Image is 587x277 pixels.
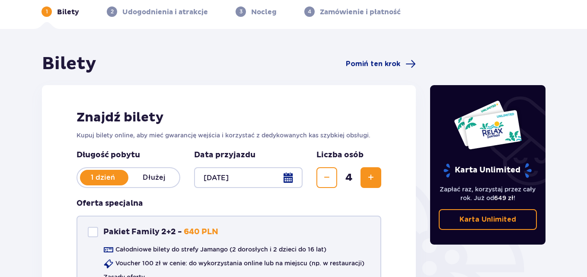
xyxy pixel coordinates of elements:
[115,245,326,254] p: Całodniowe bilety do strefy Jamango (2 dorosłych i 2 dzieci do 16 lat)
[77,198,143,209] h3: Oferta specjalna
[453,100,522,150] img: Dwie karty całoroczne do Suntago z napisem 'UNLIMITED RELAX', na białym tle z tropikalnymi liśćmi...
[316,150,364,160] p: Liczba osób
[459,215,516,224] p: Karta Unlimited
[308,8,311,16] p: 4
[57,7,79,17] p: Bilety
[103,227,182,237] p: Pakiet Family 2+2 -
[316,167,337,188] button: Zmniejsz
[320,7,401,17] p: Zamówienie i płatność
[346,59,400,69] span: Pomiń ten krok
[107,6,208,17] div: 2Udogodnienia i atrakcje
[443,163,533,178] p: Karta Unlimited
[494,194,514,201] span: 649 zł
[115,259,364,267] p: Voucher 100 zł w cenie: do wykorzystania online lub na miejscu (np. w restauracji)
[122,7,208,17] p: Udogodnienia i atrakcje
[360,167,381,188] button: Zwiększ
[77,109,381,126] h2: Znajdź bilety
[41,6,79,17] div: 1Bilety
[111,8,114,16] p: 2
[77,150,180,160] p: Długość pobytu
[439,185,537,202] p: Zapłać raz, korzystaj przez cały rok. Już od !
[184,227,218,237] p: 640 PLN
[42,53,96,75] h1: Bilety
[77,131,381,140] p: Kupuj bilety online, aby mieć gwarancję wejścia i korzystać z dedykowanych kas szybkiej obsługi.
[339,171,359,184] span: 4
[439,209,537,230] a: Karta Unlimited
[251,7,277,17] p: Nocleg
[77,173,128,182] p: 1 dzień
[346,59,416,69] a: Pomiń ten krok
[236,6,277,17] div: 3Nocleg
[46,8,48,16] p: 1
[304,6,401,17] div: 4Zamówienie i płatność
[239,8,242,16] p: 3
[194,150,255,160] p: Data przyjazdu
[128,173,179,182] p: Dłużej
